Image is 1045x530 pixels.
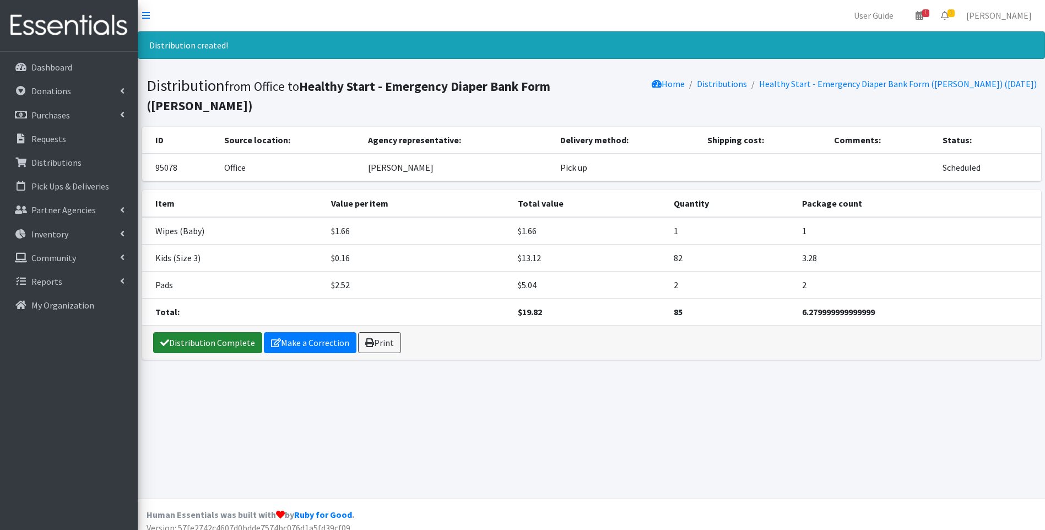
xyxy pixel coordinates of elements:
[4,294,133,316] a: My Organization
[759,78,1037,89] a: Healthy Start - Emergency Diaper Bank Form ([PERSON_NAME]) ([DATE])
[701,127,827,154] th: Shipping cost:
[361,154,554,181] td: [PERSON_NAME]
[667,245,795,272] td: 82
[554,154,701,181] td: Pick up
[511,190,667,217] th: Total value
[294,509,352,520] a: Ruby for Good
[936,154,1041,181] td: Scheduled
[4,271,133,293] a: Reports
[652,78,685,89] a: Home
[324,245,511,272] td: $0.16
[922,9,929,17] span: 1
[4,247,133,269] a: Community
[147,76,588,114] h1: Distribution
[4,104,133,126] a: Purchases
[845,4,902,26] a: User Guide
[518,306,542,317] strong: $19.82
[31,62,72,73] p: Dashboard
[511,272,667,299] td: $5.04
[697,78,747,89] a: Distributions
[674,306,683,317] strong: 85
[264,332,356,353] a: Make a Correction
[218,154,361,181] td: Office
[31,157,82,168] p: Distributions
[511,245,667,272] td: $13.12
[361,127,554,154] th: Agency representative:
[4,152,133,174] a: Distributions
[324,190,511,217] th: Value per item
[138,31,1045,59] div: Distribution created!
[31,204,96,215] p: Partner Agencies
[324,217,511,245] td: $1.66
[795,217,1041,245] td: 1
[947,9,955,17] span: 1
[795,190,1041,217] th: Package count
[667,217,795,245] td: 1
[667,190,795,217] th: Quantity
[932,4,957,26] a: 1
[153,332,262,353] a: Distribution Complete
[147,78,550,113] b: Healthy Start - Emergency Diaper Bank Form ([PERSON_NAME])
[142,127,218,154] th: ID
[142,154,218,181] td: 95078
[147,509,354,520] strong: Human Essentials was built with by .
[31,181,109,192] p: Pick Ups & Deliveries
[31,110,70,121] p: Purchases
[511,217,667,245] td: $1.66
[142,217,324,245] td: Wipes (Baby)
[31,85,71,96] p: Donations
[4,80,133,102] a: Donations
[4,199,133,221] a: Partner Agencies
[4,175,133,197] a: Pick Ups & Deliveries
[4,128,133,150] a: Requests
[142,190,324,217] th: Item
[31,252,76,263] p: Community
[4,223,133,245] a: Inventory
[802,306,875,317] strong: 6.279999999999999
[324,272,511,299] td: $2.52
[31,229,68,240] p: Inventory
[142,245,324,272] td: Kids (Size 3)
[358,332,401,353] a: Print
[31,276,62,287] p: Reports
[795,272,1041,299] td: 2
[147,78,550,113] small: from Office to
[4,56,133,78] a: Dashboard
[554,127,701,154] th: Delivery method:
[827,127,936,154] th: Comments:
[957,4,1041,26] a: [PERSON_NAME]
[218,127,361,154] th: Source location:
[795,245,1041,272] td: 3.28
[155,306,180,317] strong: Total:
[667,272,795,299] td: 2
[31,300,94,311] p: My Organization
[31,133,66,144] p: Requests
[4,7,133,44] img: HumanEssentials
[142,272,324,299] td: Pads
[907,4,932,26] a: 1
[936,127,1041,154] th: Status:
